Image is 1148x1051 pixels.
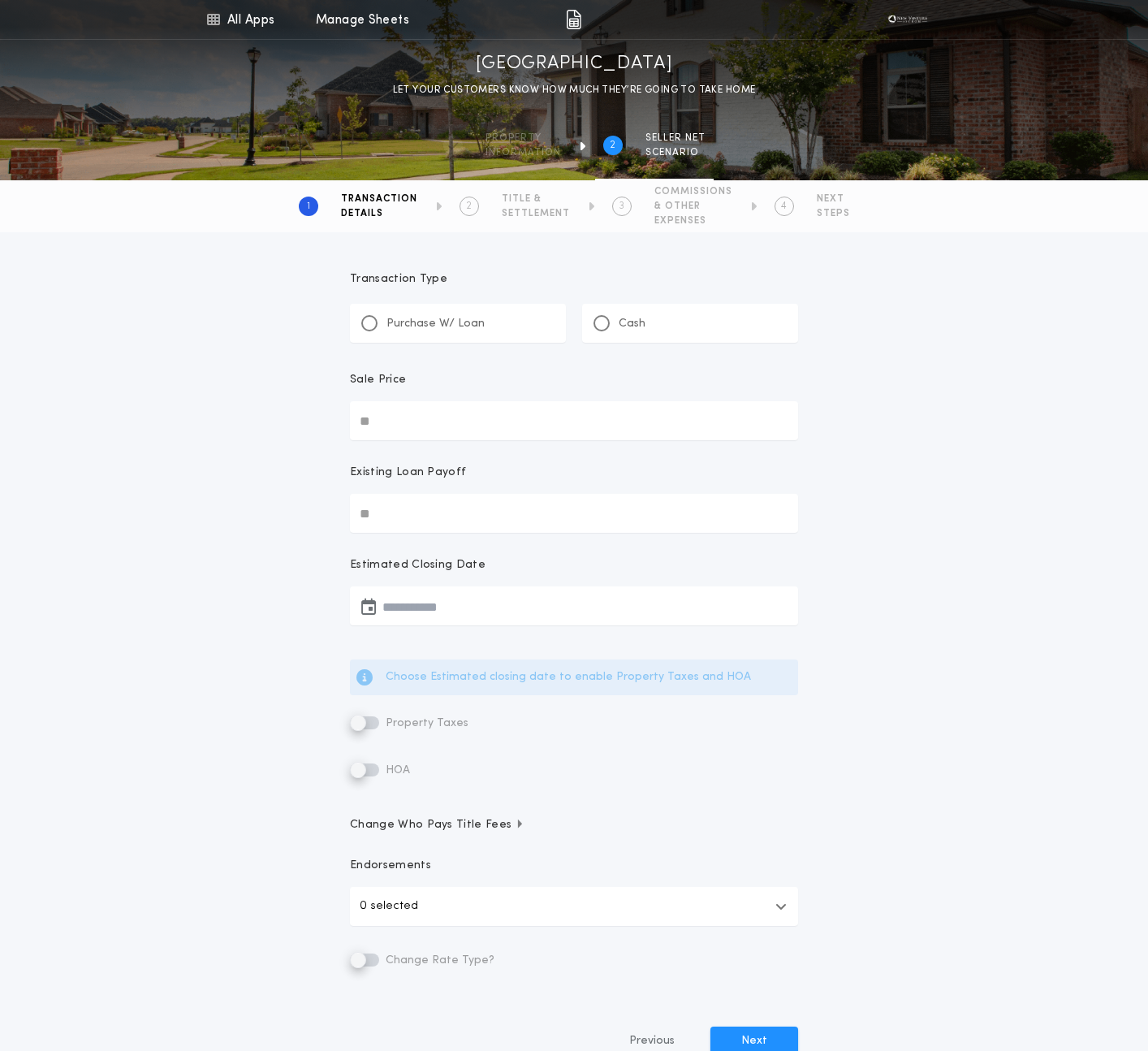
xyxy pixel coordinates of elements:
span: TITLE & [502,192,570,205]
h2: 3 [619,200,624,213]
p: Sale Price [350,372,406,388]
p: Purchase W/ Loan [386,316,485,332]
h2: 4 [781,200,787,213]
h2: 1 [307,200,310,213]
button: Change Who Pays Title Fees [350,817,798,833]
span: STEPS [817,207,850,220]
span: Change Who Pays Title Fees [350,817,524,833]
span: HOA [382,764,410,776]
span: Property [486,132,561,145]
p: Choose Estimated closing date to enable Property Taxes and HOA [386,669,751,686]
p: Endorsements [350,858,798,874]
p: LET YOUR CUSTOMERS KNOW HOW MUCH THEY’RE GOING TO TAKE HOME [393,82,756,98]
span: SELLER NET [645,132,706,145]
button: 0 selected [350,887,798,926]
span: TRANSACTION [341,192,417,205]
span: SCENARIO [645,146,706,159]
span: Property Taxes [382,717,468,729]
h1: [GEOGRAPHIC_DATA] [476,51,673,77]
span: COMMISSIONS [654,185,732,198]
p: 0 selected [360,897,418,916]
p: Transaction Type [350,271,798,288]
span: NEXT [817,192,850,205]
h2: 2 [466,200,472,213]
input: Existing Loan Payoff [350,494,798,533]
span: DETAILS [341,207,417,220]
span: SETTLEMENT [502,207,570,220]
span: & OTHER [654,200,732,213]
p: Estimated Closing Date [350,557,798,573]
h2: 2 [610,139,615,152]
input: Sale Price [350,401,798,440]
p: Existing Loan Payoff [350,465,466,481]
p: Cash [619,316,645,332]
img: img [566,10,581,29]
img: vs-icon [883,11,932,28]
span: Change Rate Type? [382,954,494,967]
span: information [486,146,561,159]
span: EXPENSES [654,214,732,227]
